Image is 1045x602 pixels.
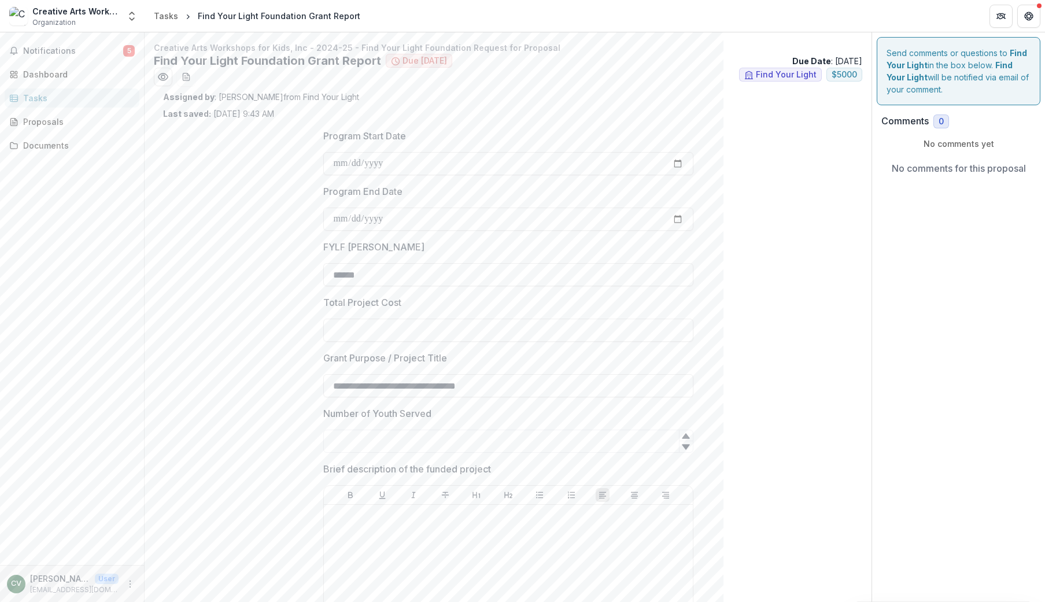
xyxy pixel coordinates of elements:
button: Bullet List [533,488,546,502]
div: Send comments or questions to in the box below. will be notified via email of your comment. [877,37,1040,105]
button: Heading 2 [501,488,515,502]
p: Program End Date [323,184,403,198]
a: Dashboard [5,65,139,84]
div: Tasks [154,10,178,22]
p: : [PERSON_NAME] from Find Your Light [163,91,853,103]
span: 5 [123,45,135,57]
p: Brief description of the funded project [323,462,491,476]
a: Proposals [5,112,139,131]
img: Creative Arts Workshops for Kids, Inc. [9,7,28,25]
span: $ 5000 [832,70,857,80]
button: Strike [438,488,452,502]
button: Notifications5 [5,42,139,60]
div: Documents [23,139,130,152]
button: Align Right [659,488,673,502]
p: User [95,574,119,584]
strong: Assigned by [163,92,215,102]
p: Number of Youth Served [323,407,431,420]
strong: Last saved: [163,109,211,119]
a: Documents [5,136,139,155]
div: Proposals [23,116,130,128]
div: Creative Arts Workshops for Kids, Inc. [32,5,119,17]
p: Total Project Cost [323,296,401,309]
nav: breadcrumb [149,8,365,24]
p: [DATE] 9:43 AM [163,108,274,120]
button: Partners [989,5,1013,28]
a: Tasks [149,8,183,24]
a: Tasks [5,88,139,108]
span: Due [DATE] [403,56,447,66]
button: Align Center [627,488,641,502]
p: Program Start Date [323,129,406,143]
button: Open entity switcher [124,5,140,28]
strong: Due Date [792,56,831,66]
button: Italicize [407,488,420,502]
span: Organization [32,17,76,28]
button: Heading 1 [470,488,483,502]
button: Get Help [1017,5,1040,28]
p: [EMAIL_ADDRESS][DOMAIN_NAME] [30,585,119,595]
div: Tasks [23,92,130,104]
span: Find Your Light [756,70,817,80]
p: No comments for this proposal [892,161,1026,175]
button: Underline [375,488,389,502]
div: Clair Vogel [11,580,21,588]
p: No comments yet [881,138,1036,150]
button: Bold [344,488,357,502]
button: More [123,577,137,591]
button: Preview d704d549-1e74-4426-8cc5-176a3db58c4f.pdf [154,68,172,86]
div: Find Your Light Foundation Grant Report [198,10,360,22]
h2: Find Your Light Foundation Grant Report [154,54,381,68]
span: Notifications [23,46,123,56]
div: Dashboard [23,68,130,80]
p: Grant Purpose / Project Title [323,351,447,365]
button: Align Left [596,488,610,502]
button: Ordered List [564,488,578,502]
p: [PERSON_NAME] [30,573,90,585]
p: : [DATE] [792,55,862,67]
button: download-word-button [177,68,195,86]
p: Creative Arts Workshops for Kids, Inc - 2024-25 - Find Your Light Foundation Request for Proposal [154,42,862,54]
h2: Comments [881,116,929,127]
span: 0 [939,117,944,127]
p: FYLF [PERSON_NAME] [323,240,424,254]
